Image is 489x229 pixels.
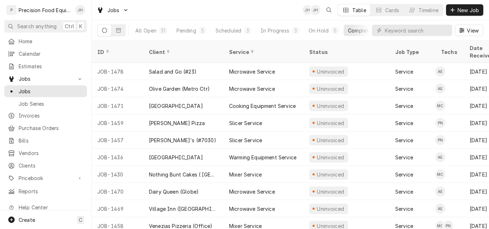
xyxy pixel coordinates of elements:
[352,6,366,14] div: Table
[446,4,483,16] button: New Job
[418,6,439,14] div: Timeline
[455,25,483,36] button: View
[107,6,120,14] span: Jobs
[229,171,262,178] div: Mixer Service
[161,27,165,34] div: 31
[229,136,262,144] div: Slicer Service
[395,48,430,56] div: Job Type
[261,27,289,34] div: In Progress
[435,135,445,145] div: PN
[229,48,296,56] div: Service
[316,85,345,93] div: Uninvoiced
[19,149,83,157] span: Vendors
[316,171,345,178] div: Uninvoiced
[302,5,313,15] div: JH
[435,101,445,111] div: MC
[229,188,275,195] div: Microwave Service
[4,48,87,60] a: Calendar
[395,136,413,144] div: Service
[395,85,413,93] div: Service
[229,154,296,161] div: Warming Equipment Service
[435,186,445,196] div: Anthony Ellinger's Avatar
[395,102,413,110] div: Service
[294,27,298,34] div: 3
[316,136,345,144] div: Uninvoiced
[435,169,445,179] div: MC
[435,118,445,128] div: PN
[395,171,413,178] div: Service
[4,35,87,47] a: Home
[4,172,87,184] a: Go to Pricebook
[435,84,445,94] div: Anthony Ellinger's Avatar
[4,160,87,171] a: Clients
[229,102,296,110] div: Cooking Equipment Service
[19,112,83,119] span: Invoices
[19,38,83,45] span: Home
[435,204,445,214] div: AE
[19,63,83,70] span: Estimates
[94,4,132,16] a: Go to Jobs
[149,171,218,178] div: Nothing Bunt Cakes ( [GEOGRAPHIC_DATA])
[200,27,205,34] div: 5
[435,135,445,145] div: Pete Nielson's Avatar
[441,48,458,56] div: Techs
[19,174,73,182] span: Pricebook
[65,23,74,30] span: Ctrl
[79,23,82,30] span: K
[19,162,83,169] span: Clients
[149,154,203,161] div: [GEOGRAPHIC_DATA]
[385,6,400,14] div: Cards
[323,4,335,16] button: Open search
[92,97,143,114] div: JOB-1471
[465,27,480,34] span: View
[316,68,345,75] div: Uninvoiced
[333,27,337,34] div: 5
[19,217,35,223] span: Create
[19,88,83,95] span: Jobs
[435,152,445,162] div: AE
[19,124,83,132] span: Purchase Orders
[4,135,87,146] a: Bills
[229,119,262,127] div: Slicer Service
[97,48,136,56] div: ID
[149,48,216,56] div: Client
[310,5,320,15] div: JH
[229,85,275,93] div: Microwave Service
[19,50,83,58] span: Calendar
[385,25,449,36] input: Keyword search
[435,152,445,162] div: Anthony Ellinger's Avatar
[19,75,73,83] span: Jobs
[149,136,216,144] div: [PERSON_NAME]'s (#7030)
[435,66,445,76] div: AE
[4,20,87,33] button: Search anythingCtrlK
[92,149,143,166] div: JOB-1436
[92,183,143,200] div: JOB-1470
[149,119,205,127] div: [PERSON_NAME] Pizza
[19,100,83,108] span: Job Series
[395,188,413,195] div: Service
[310,5,320,15] div: Jason Hertel's Avatar
[348,27,375,34] div: Completed
[135,27,156,34] div: All Open
[316,188,345,195] div: Uninvoiced
[19,204,83,211] span: Help Center
[309,48,382,56] div: Status
[149,68,197,75] div: Salad and Go (#23)
[176,27,196,34] div: Pending
[216,27,241,34] div: Scheduled
[435,204,445,214] div: Anthony Ellinger's Avatar
[4,73,87,85] a: Go to Jobs
[316,154,345,161] div: Uninvoiced
[4,110,87,121] a: Invoices
[92,114,143,131] div: JOB-1459
[302,5,313,15] div: Jason Hertel's Avatar
[19,188,83,195] span: Reports
[17,23,57,30] span: Search anything
[435,118,445,128] div: Pete Nielson's Avatar
[456,6,480,14] span: New Job
[435,84,445,94] div: AE
[149,188,199,195] div: Dairy Queen (Globe)
[435,186,445,196] div: AE
[4,98,87,110] a: Job Series
[79,216,82,224] span: C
